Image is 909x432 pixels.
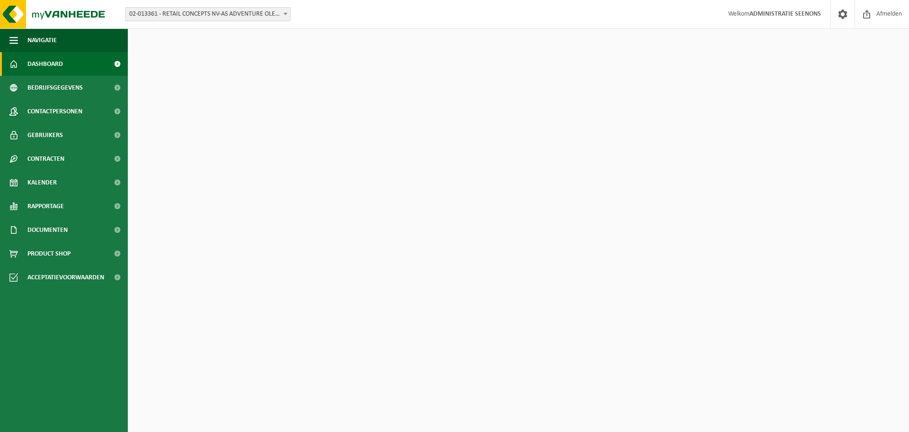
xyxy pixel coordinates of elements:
[27,28,57,52] span: Navigatie
[27,123,63,147] span: Gebruikers
[125,7,291,21] span: 02-013361 - RETAIL CONCEPTS NV-AS ADVENTURE OLEN - OLEN
[27,242,71,266] span: Product Shop
[27,76,83,100] span: Bedrijfsgegevens
[27,194,64,218] span: Rapportage
[27,147,64,171] span: Contracten
[27,171,57,194] span: Kalender
[125,8,290,21] span: 02-013361 - RETAIL CONCEPTS NV-AS ADVENTURE OLEN - OLEN
[27,52,63,76] span: Dashboard
[27,100,82,123] span: Contactpersonen
[27,266,104,289] span: Acceptatievoorwaarden
[749,10,821,18] strong: ADMINISTRATIE SEENONS
[27,218,68,242] span: Documenten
